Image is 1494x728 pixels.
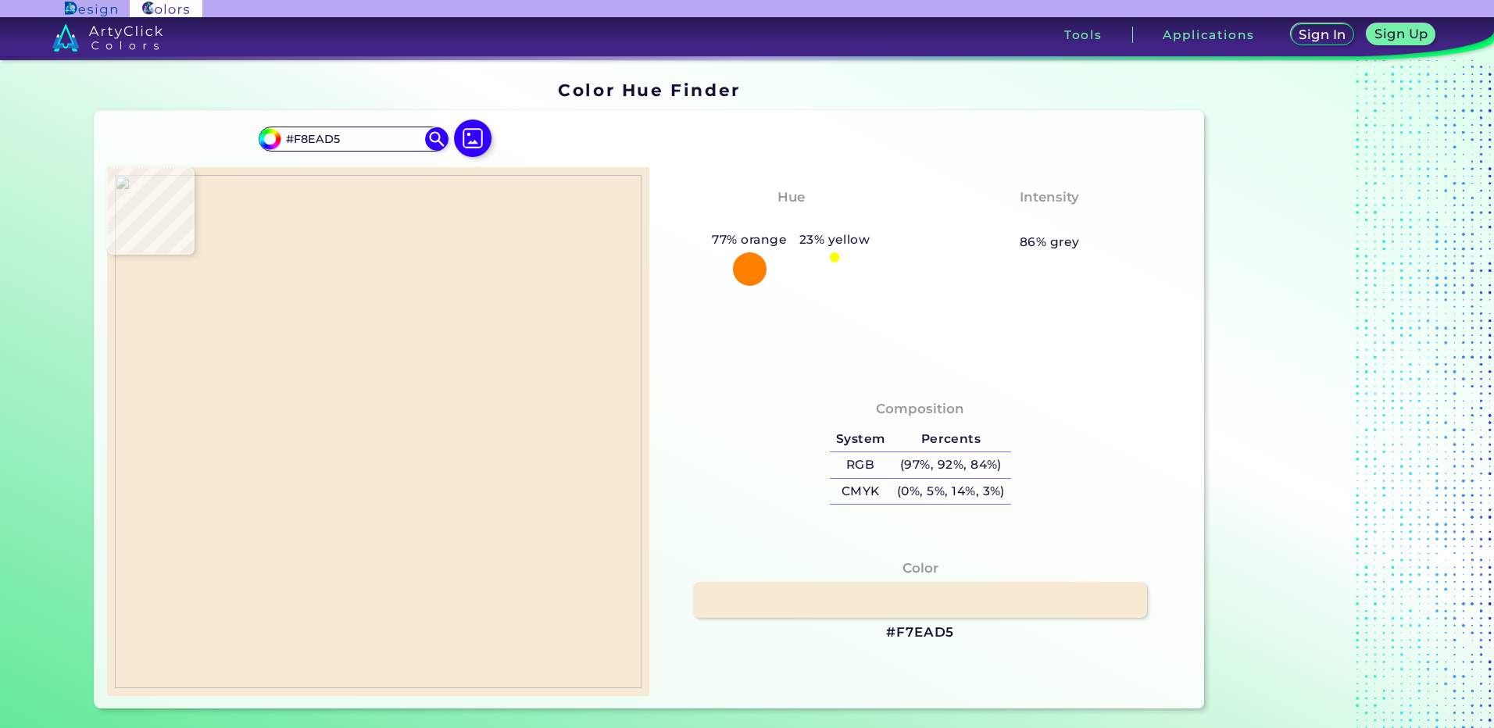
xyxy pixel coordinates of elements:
input: type color.. [281,129,426,150]
h5: System [830,426,891,452]
h5: 23% yellow [793,230,876,250]
h3: Tools [1064,29,1103,41]
img: logo_artyclick_colors_white.svg [52,23,163,52]
img: ArtyClick Design logo [65,2,117,16]
h3: Applications [1163,29,1254,41]
h5: Sign In [1299,28,1347,41]
h5: (0%, 5%, 14%, 3%) [891,479,1010,505]
h5: 77% orange [706,230,793,250]
h1: Color Hue Finder [558,78,740,102]
img: icon search [425,127,449,151]
h5: Percents [891,426,1010,452]
h3: #F7EAD5 [886,623,954,642]
h4: Color [902,557,938,580]
a: Sign In [1290,23,1356,46]
h4: Hue [777,186,805,209]
h5: Sign Up [1374,27,1428,41]
a: Sign Up [1366,23,1436,46]
h5: 86% grey [1020,232,1080,252]
h3: Yellowish Orange [720,211,862,230]
h4: Intensity [1020,186,1079,209]
h5: (97%, 92%, 84%) [891,452,1010,478]
h4: Composition [876,398,964,420]
img: icon picture [454,120,491,157]
h3: Pale [1028,211,1072,230]
h5: CMYK [830,479,891,505]
h5: RGB [830,452,891,478]
img: 11fb182b-f578-4170-874a-bbe882255569 [115,175,642,688]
